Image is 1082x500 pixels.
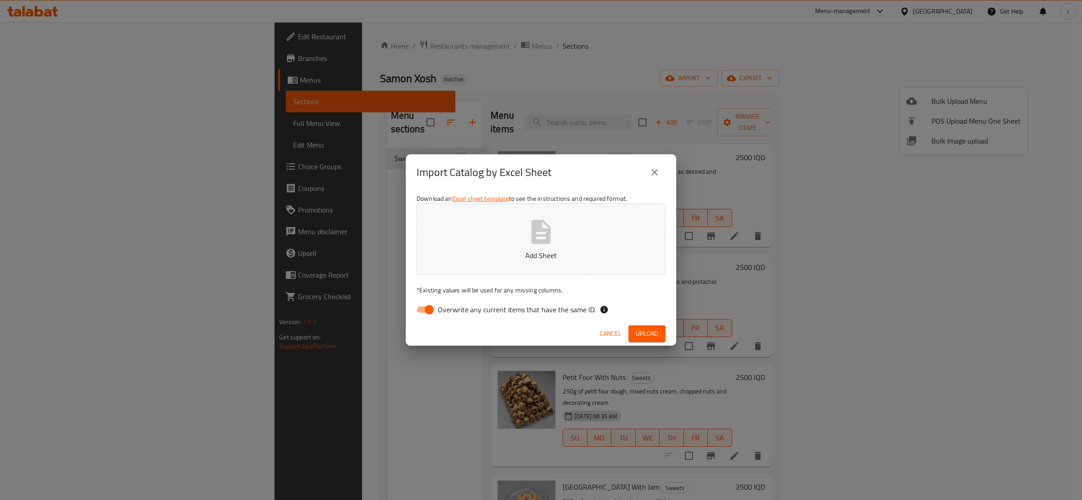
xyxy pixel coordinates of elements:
div: Download an to see the instructions and required format. [406,190,676,321]
svg: If the overwrite option isn't selected, then the items that match an existing ID will be ignored ... [600,305,609,314]
span: Overwrite any current items that have the same ID. [438,304,596,315]
button: Add Sheet [417,204,665,275]
p: Add Sheet [431,250,651,261]
p: Existing values will be used for any missing columns. [417,286,665,295]
span: Cancel [600,328,621,339]
button: Upload [628,325,665,342]
button: Cancel [596,325,625,342]
span: Upload [636,328,658,339]
a: Excel sheet template [452,193,509,204]
h2: Import Catalog by Excel Sheet [417,165,551,180]
button: close [644,162,665,183]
